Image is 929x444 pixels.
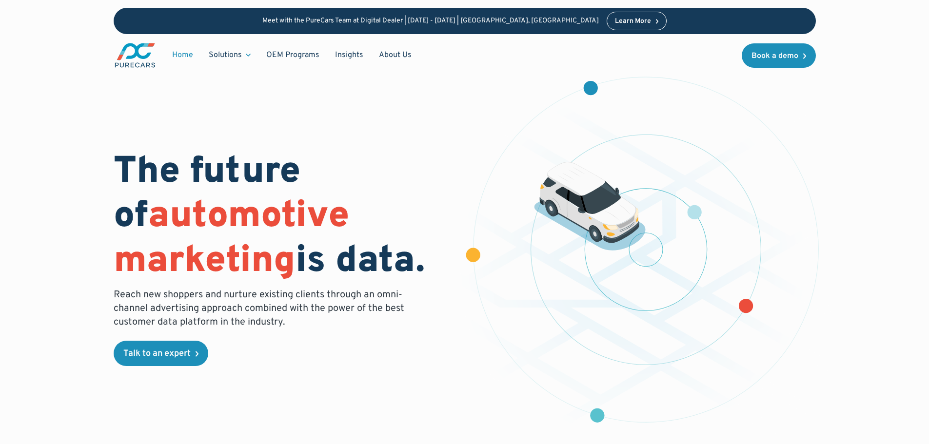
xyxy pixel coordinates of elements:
h1: The future of is data. [114,151,453,284]
a: OEM Programs [258,46,327,64]
p: Reach new shoppers and nurture existing clients through an omni-channel advertising approach comb... [114,288,410,329]
a: Talk to an expert [114,341,208,366]
div: Solutions [209,50,242,60]
div: Book a demo [751,52,798,60]
a: Home [164,46,201,64]
a: About Us [371,46,419,64]
a: main [114,42,157,69]
a: Book a demo [742,43,816,68]
p: Meet with the PureCars Team at Digital Dealer | [DATE] - [DATE] | [GEOGRAPHIC_DATA], [GEOGRAPHIC_... [262,17,599,25]
div: Solutions [201,46,258,64]
a: Learn More [607,12,667,30]
span: automotive marketing [114,193,349,285]
a: Insights [327,46,371,64]
img: illustration of a vehicle [534,162,646,251]
img: purecars logo [114,42,157,69]
div: Learn More [615,18,651,25]
div: Talk to an expert [123,349,191,358]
